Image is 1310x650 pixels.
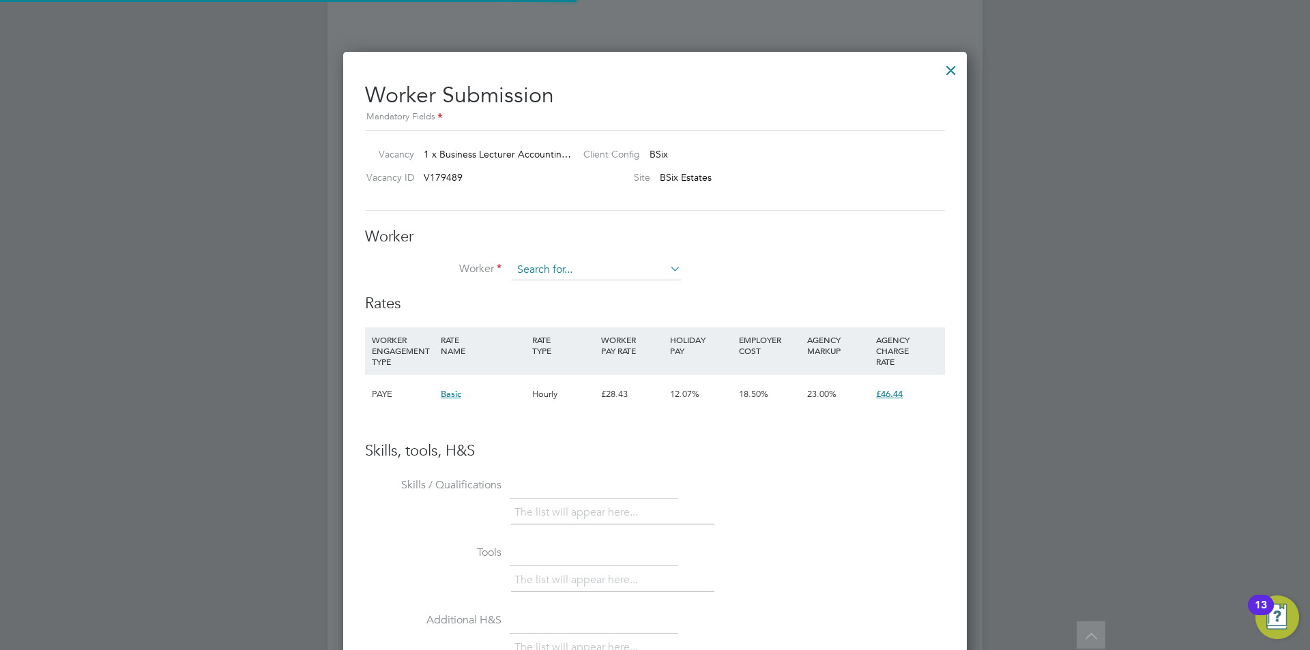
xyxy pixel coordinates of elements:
span: BSix Estates [660,171,712,183]
span: £46.44 [876,388,903,400]
span: 23.00% [807,388,836,400]
h2: Worker Submission [365,71,945,125]
div: £28.43 [598,374,667,414]
div: AGENCY MARKUP [804,327,873,363]
span: Basic [441,388,461,400]
label: Vacancy [360,148,414,160]
span: 1 x Business Lecturer Accountin… [424,148,571,160]
span: 12.07% [670,388,699,400]
h3: Rates [365,294,945,314]
label: Skills / Qualifications [365,478,501,492]
div: 13 [1255,605,1267,623]
input: Search for... [512,260,681,280]
h3: Skills, tools, H&S [365,441,945,461]
li: The list will appear here... [514,571,643,589]
button: Open Resource Center, 13 new notifications [1255,595,1299,639]
div: WORKER ENGAGEMENT TYPE [368,327,437,374]
h3: Worker [365,227,945,247]
label: Site [572,171,650,183]
li: The list will appear here... [514,503,643,522]
label: Worker [365,262,501,276]
label: Client Config [572,148,640,160]
span: BSix [650,148,668,160]
label: Tools [365,546,501,560]
span: 18.50% [739,388,768,400]
div: Mandatory Fields [365,110,945,125]
label: Additional H&S [365,613,501,627]
div: RATE NAME [437,327,529,363]
div: WORKER PAY RATE [598,327,667,363]
label: Vacancy ID [360,171,414,183]
div: HOLIDAY PAY [667,327,736,363]
div: Hourly [529,374,598,414]
div: EMPLOYER COST [736,327,804,363]
span: V179489 [424,171,463,183]
div: PAYE [368,374,437,414]
div: RATE TYPE [529,327,598,363]
div: AGENCY CHARGE RATE [873,327,942,374]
